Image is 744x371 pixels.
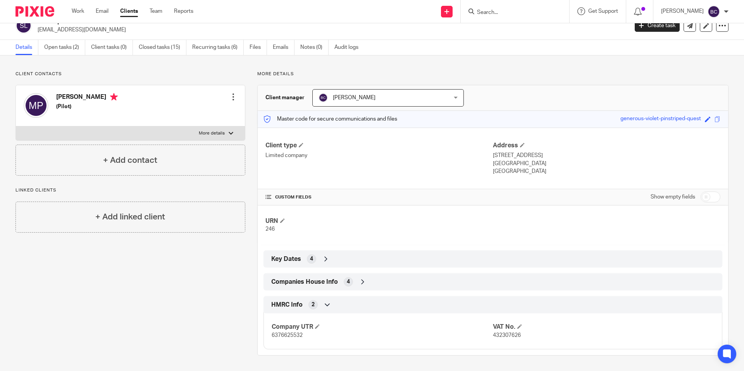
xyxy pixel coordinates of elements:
h4: Client type [265,141,493,150]
img: svg%3E [708,5,720,18]
a: Reports [174,7,193,15]
p: [PERSON_NAME] [661,7,704,15]
a: Notes (0) [300,40,329,55]
h4: [PERSON_NAME] [56,93,118,103]
p: [EMAIL_ADDRESS][DOMAIN_NAME] [38,26,623,34]
h4: URN [265,217,493,225]
span: 246 [265,226,275,232]
a: Files [250,40,267,55]
p: More details [257,71,728,77]
a: Create task [635,19,680,32]
span: Companies House Info [271,278,338,286]
h3: Client manager [265,94,305,102]
img: svg%3E [319,93,328,102]
label: Show empty fields [651,193,695,201]
div: generous-violet-pinstriped-quest [620,115,701,124]
a: Team [150,7,162,15]
h4: CUSTOM FIELDS [265,194,493,200]
p: [STREET_ADDRESS] [493,152,720,159]
a: Details [15,40,38,55]
span: HMRC Info [271,301,303,309]
h4: + Add linked client [95,211,165,223]
h4: Address [493,141,720,150]
h5: (Pilot) [56,103,118,110]
p: Client contacts [15,71,245,77]
span: 432307626 [493,333,521,338]
span: 6376625532 [272,333,303,338]
p: [GEOGRAPHIC_DATA] [493,160,720,167]
span: 4 [347,278,350,286]
a: Recurring tasks (6) [192,40,244,55]
h4: + Add contact [103,154,157,166]
a: Client tasks (0) [91,40,133,55]
a: Closed tasks (15) [139,40,186,55]
p: More details [199,130,225,136]
a: Audit logs [334,40,364,55]
a: Clients [120,7,138,15]
h4: VAT No. [493,323,714,331]
img: Pixie [15,6,54,17]
a: Open tasks (2) [44,40,85,55]
span: 2 [312,301,315,309]
i: Primary [110,93,118,101]
input: Search [476,9,546,16]
span: [PERSON_NAME] [333,95,375,100]
a: Work [72,7,84,15]
a: Email [96,7,108,15]
p: Master code for secure communications and files [263,115,397,123]
a: Emails [273,40,294,55]
p: [GEOGRAPHIC_DATA] [493,167,720,175]
p: Limited company [265,152,493,159]
p: Linked clients [15,187,245,193]
h4: Company UTR [272,323,493,331]
img: svg%3E [15,17,32,34]
span: Get Support [588,9,618,14]
img: svg%3E [24,93,48,118]
span: 4 [310,255,313,263]
span: Key Dates [271,255,301,263]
